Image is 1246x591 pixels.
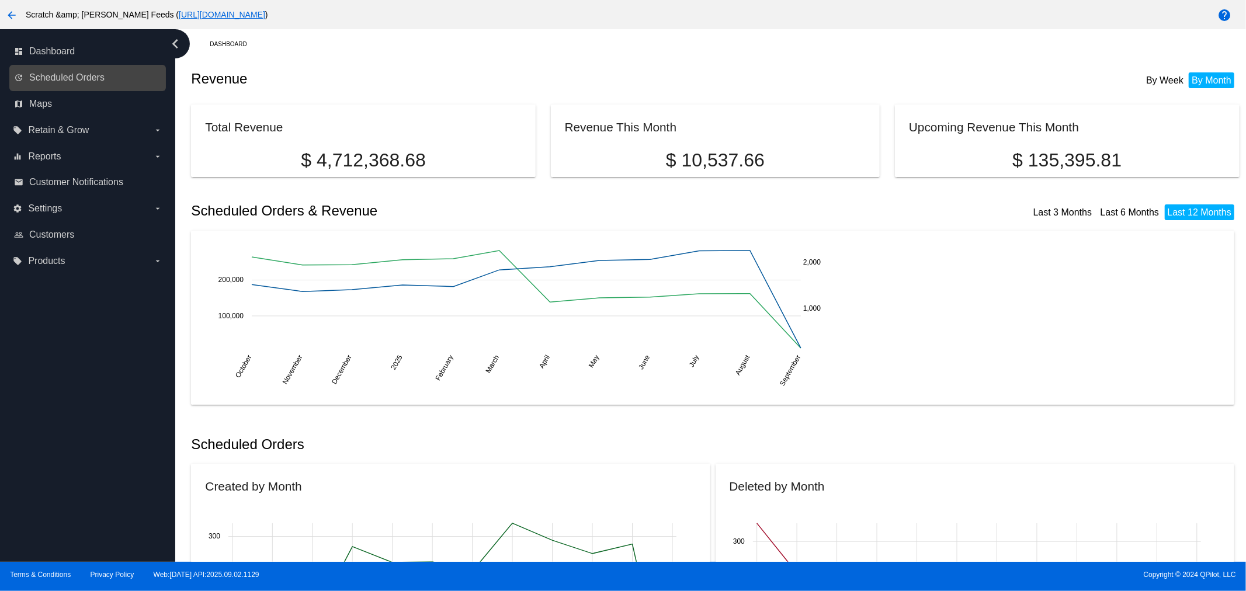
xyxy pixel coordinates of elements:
text: February [434,353,455,382]
i: arrow_drop_down [153,152,162,161]
text: 300 [209,533,220,541]
text: 300 [733,538,744,546]
text: March [484,353,501,374]
h2: Total Revenue [205,120,283,134]
h2: Scheduled Orders [191,436,715,453]
span: Settings [28,203,62,214]
h2: Scheduled Orders & Revenue [191,203,715,219]
i: email [14,178,23,187]
mat-icon: help [1217,8,1231,22]
i: local_offer [13,256,22,266]
i: arrow_drop_down [153,126,162,135]
text: September [779,353,803,387]
text: 100,000 [218,311,244,319]
span: Reports [28,151,61,162]
h2: Revenue This Month [565,120,677,134]
text: November [281,353,304,385]
a: Terms & Conditions [10,571,71,579]
p: $ 10,537.66 [565,150,866,171]
a: map Maps [14,95,162,113]
li: By Month [1189,72,1234,88]
text: December [330,353,353,385]
i: arrow_drop_down [153,256,162,266]
li: By Week [1143,72,1186,88]
h2: Upcoming Revenue This Month [909,120,1079,134]
a: people_outline Customers [14,225,162,244]
text: October [234,353,254,379]
i: update [14,73,23,82]
text: August [734,353,752,377]
text: May [587,353,601,369]
i: equalizer [13,152,22,161]
i: dashboard [14,47,23,56]
i: settings [13,204,22,213]
i: local_offer [13,126,22,135]
a: Privacy Policy [91,571,134,579]
span: Retain & Grow [28,125,89,135]
h2: Revenue [191,71,715,87]
text: June [637,353,652,371]
a: Dashboard [210,35,257,53]
i: map [14,99,23,109]
span: Products [28,256,65,266]
mat-icon: arrow_back [5,8,19,22]
p: $ 4,712,368.68 [205,150,521,171]
text: 2,000 [803,258,821,266]
text: April [538,353,552,370]
a: [URL][DOMAIN_NAME] [179,10,265,19]
span: Dashboard [29,46,75,57]
h2: Created by Month [205,479,301,493]
span: Customers [29,230,74,240]
i: chevron_left [166,34,185,53]
h2: Deleted by Month [730,479,825,493]
span: Scheduled Orders [29,72,105,83]
a: Last 6 Months [1101,207,1160,217]
a: Web:[DATE] API:2025.09.02.1129 [154,571,259,579]
span: Copyright © 2024 QPilot, LLC [633,571,1236,579]
i: people_outline [14,230,23,239]
a: dashboard Dashboard [14,42,162,61]
span: Customer Notifications [29,177,123,187]
p: $ 135,395.81 [909,150,1225,171]
text: 200,000 [218,276,244,284]
a: email Customer Notifications [14,173,162,192]
span: Maps [29,99,52,109]
span: Scratch &amp; [PERSON_NAME] Feeds ( ) [26,10,268,19]
i: arrow_drop_down [153,204,162,213]
a: Last 3 Months [1033,207,1092,217]
a: Last 12 Months [1168,207,1231,217]
text: 2025 [390,353,405,371]
a: update Scheduled Orders [14,68,162,87]
text: July [688,353,701,368]
text: 1,000 [803,304,821,312]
